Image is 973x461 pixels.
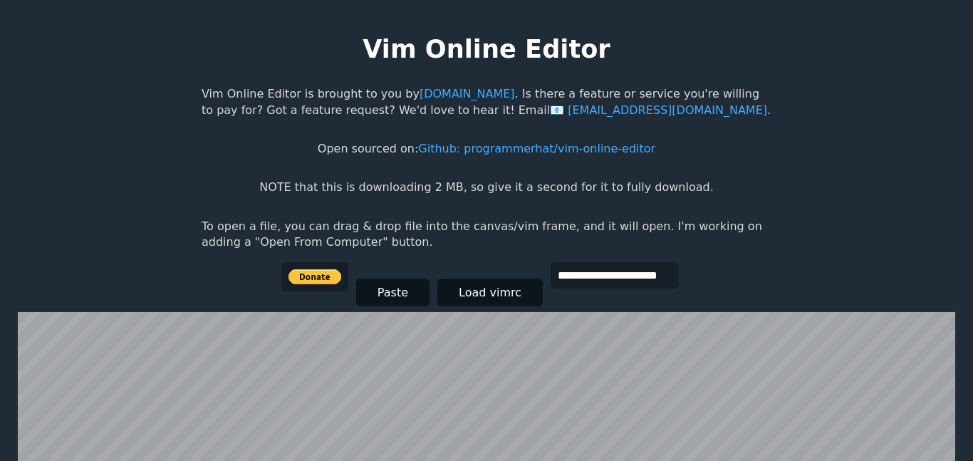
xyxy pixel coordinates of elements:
[202,86,771,118] p: Vim Online Editor is brought to you by . Is there a feature or service you're willing to pay for?...
[356,279,430,306] button: Paste
[259,180,713,195] p: NOTE that this is downloading 2 MB, so give it a second for it to fully download.
[550,103,767,117] a: [EMAIL_ADDRESS][DOMAIN_NAME]
[318,141,655,157] p: Open sourced on:
[363,31,610,66] h1: Vim Online Editor
[437,279,543,306] button: Load vimrc
[418,142,655,155] a: Github: programmerhat/vim-online-editor
[202,219,771,251] p: To open a file, you can drag & drop file into the canvas/vim frame, and it will open. I'm working...
[420,87,515,100] a: [DOMAIN_NAME]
